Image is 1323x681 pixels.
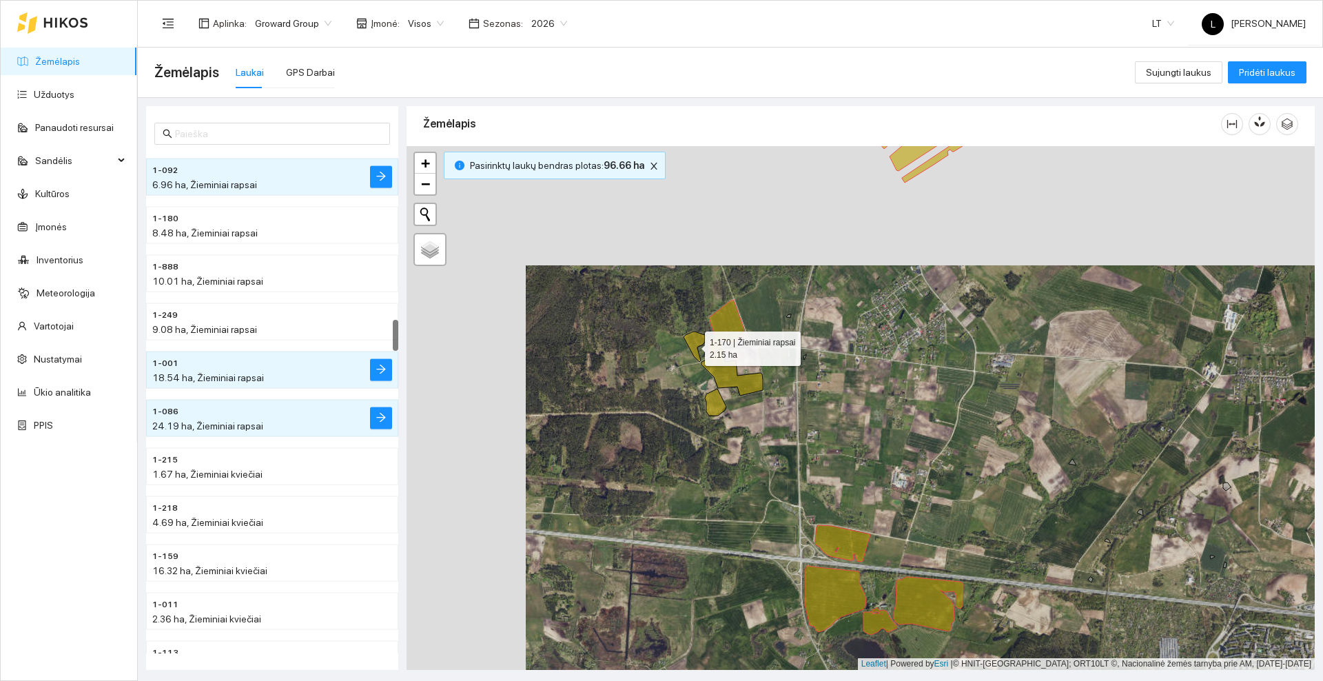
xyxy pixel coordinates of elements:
[861,659,886,669] a: Leaflet
[415,204,435,225] button: Initiate a new search
[415,174,435,194] a: Zoom out
[152,309,178,322] span: 1-249
[646,158,662,174] button: close
[175,126,382,141] input: Paieška
[415,234,445,265] a: Layers
[152,357,178,370] span: 1-001
[154,61,219,83] span: Žemėlapis
[421,175,430,192] span: −
[370,359,392,381] button: arrow-right
[152,261,178,274] span: 1-888
[1135,67,1222,78] a: Sujungti laukus
[1146,65,1211,80] span: Sujungti laukus
[236,65,264,80] div: Laukai
[415,153,435,174] a: Zoom in
[152,550,178,563] span: 1-159
[408,13,444,34] span: Visos
[1239,65,1295,80] span: Pridėti laukus
[163,129,172,139] span: search
[37,254,83,265] a: Inventorius
[604,160,644,171] b: 96.66 ha
[1222,119,1242,130] span: column-width
[35,122,114,133] a: Panaudoti resursai
[455,161,464,170] span: info-circle
[35,188,70,199] a: Kultūros
[1228,61,1306,83] button: Pridėti laukus
[34,321,74,332] a: Vartotojai
[35,147,114,174] span: Sandėlis
[376,412,387,425] span: arrow-right
[152,647,178,660] span: 1-113
[152,613,261,624] span: 2.36 ha, Žieminiai kviečiai
[421,154,430,172] span: +
[154,10,182,37] button: menu-fold
[255,13,331,34] span: Groward Group
[531,13,567,34] span: 2026
[162,17,174,30] span: menu-fold
[370,166,392,188] button: arrow-right
[152,502,178,515] span: 1-218
[423,104,1221,143] div: Žemėlapis
[1221,113,1243,135] button: column-width
[34,387,91,398] a: Ūkio analitika
[213,16,247,31] span: Aplinka :
[646,161,661,171] span: close
[152,598,178,611] span: 1-011
[35,221,67,232] a: Įmonės
[152,372,264,383] span: 18.54 ha, Žieminiai rapsai
[470,158,644,173] span: Pasirinktų laukų bendras plotas :
[469,18,480,29] span: calendar
[35,56,80,67] a: Žemėlapis
[152,565,267,576] span: 16.32 ha, Žieminiai kviečiai
[152,405,178,418] span: 1-086
[356,18,367,29] span: shop
[152,420,263,431] span: 24.19 ha, Žieminiai rapsai
[371,16,400,31] span: Įmonė :
[1152,13,1174,34] span: LT
[934,659,949,669] a: Esri
[1135,61,1222,83] button: Sujungti laukus
[34,420,53,431] a: PPIS
[286,65,335,80] div: GPS Darbai
[152,227,258,238] span: 8.48 ha, Žieminiai rapsai
[1202,18,1306,29] span: [PERSON_NAME]
[34,354,82,365] a: Nustatymai
[152,164,178,177] span: 1-092
[152,517,263,528] span: 4.69 ha, Žieminiai kviečiai
[951,659,953,669] span: |
[198,18,209,29] span: layout
[34,89,74,100] a: Užduotys
[376,171,387,184] span: arrow-right
[376,364,387,377] span: arrow-right
[152,454,178,467] span: 1-215
[1228,67,1306,78] a: Pridėti laukus
[483,16,523,31] span: Sezonas :
[1211,13,1216,35] span: L
[152,276,263,287] span: 10.01 ha, Žieminiai rapsai
[37,287,95,298] a: Meteorologija
[152,212,178,225] span: 1-180
[370,407,392,429] button: arrow-right
[152,179,257,190] span: 6.96 ha, Žieminiai rapsai
[152,469,263,480] span: 1.67 ha, Žieminiai kviečiai
[858,658,1315,670] div: | Powered by © HNIT-[GEOGRAPHIC_DATA]; ORT10LT ©, Nacionalinė žemės tarnyba prie AM, [DATE]-[DATE]
[152,324,257,335] span: 9.08 ha, Žieminiai rapsai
